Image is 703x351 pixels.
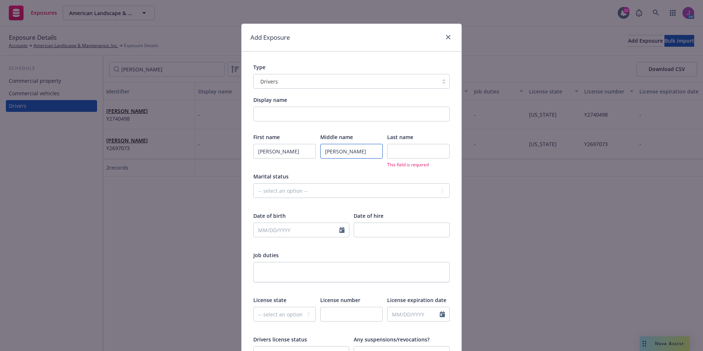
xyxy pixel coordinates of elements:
span: Drivers [257,78,435,85]
span: License expiration date [387,297,446,304]
span: Marital status [253,173,289,180]
span: Middle name [320,134,353,141]
span: Job duties [253,252,279,259]
svg: Calendar [440,311,445,317]
h1: Add Exposure [250,33,290,42]
input: MM/DD/YYYY [388,307,440,321]
span: Date of hire [354,212,383,219]
span: Drivers license status [253,336,307,343]
span: First name [253,134,280,141]
a: close [444,33,453,42]
span: License number [320,297,360,304]
span: Type [253,64,265,71]
span: Display name [253,96,287,103]
svg: Calendar [339,227,345,233]
span: Any suspensions/revocations? [354,336,429,343]
span: Date of birth [253,212,286,219]
span: Drivers [260,78,278,85]
span: Last name [387,134,413,141]
span: License state [253,297,286,304]
span: This field is required [387,162,450,168]
input: MM/DD/YYYY [254,223,339,237]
